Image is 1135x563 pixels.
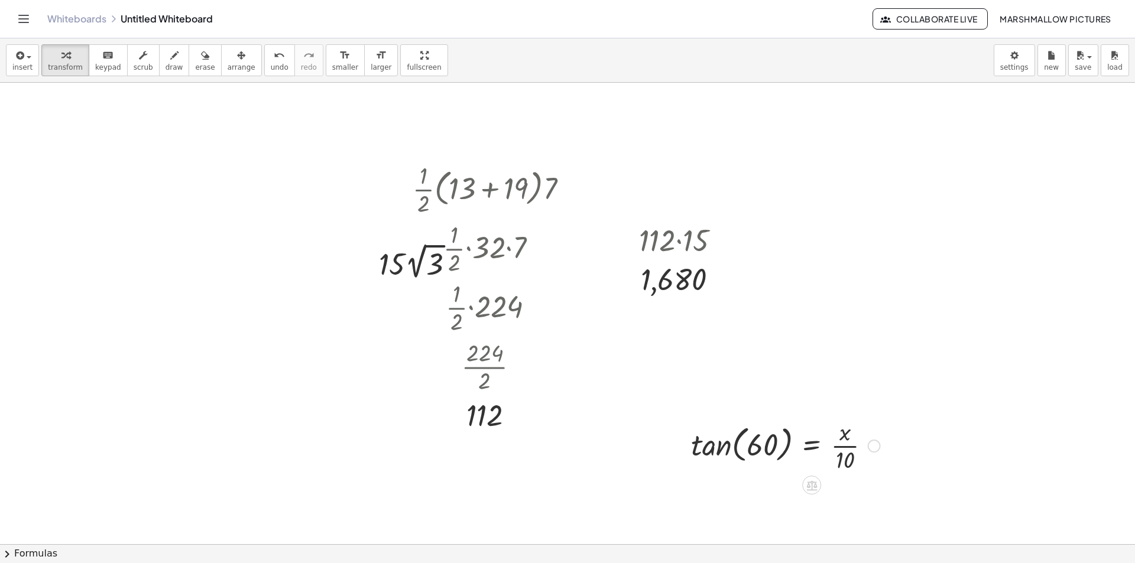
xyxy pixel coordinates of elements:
[407,63,441,71] span: fullscreen
[375,48,387,63] i: format_size
[294,44,323,76] button: redoredo
[166,63,183,71] span: draw
[990,8,1121,30] button: Marshmallow Pictures
[326,44,365,76] button: format_sizesmaller
[102,48,113,63] i: keyboard
[1044,63,1059,71] span: new
[228,63,255,71] span: arrange
[12,63,33,71] span: insert
[1107,63,1123,71] span: load
[994,44,1035,76] button: settings
[189,44,221,76] button: erase
[1075,63,1091,71] span: save
[41,44,89,76] button: transform
[1068,44,1098,76] button: save
[159,44,190,76] button: draw
[303,48,314,63] i: redo
[274,48,285,63] i: undo
[134,63,153,71] span: scrub
[802,476,821,494] div: Apply the same math to both sides of the equation
[883,14,977,24] span: Collaborate Live
[127,44,160,76] button: scrub
[221,44,262,76] button: arrange
[301,63,317,71] span: redo
[332,63,358,71] span: smaller
[89,44,128,76] button: keyboardkeypad
[95,63,121,71] span: keypad
[271,63,288,71] span: undo
[1101,44,1129,76] button: load
[1000,63,1029,71] span: settings
[400,44,447,76] button: fullscreen
[48,63,83,71] span: transform
[1000,14,1111,24] span: Marshmallow Pictures
[1037,44,1066,76] button: new
[339,48,351,63] i: format_size
[364,44,398,76] button: format_sizelarger
[195,63,215,71] span: erase
[14,9,33,28] button: Toggle navigation
[873,8,987,30] button: Collaborate Live
[47,13,106,25] a: Whiteboards
[264,44,295,76] button: undoundo
[371,63,391,71] span: larger
[6,44,39,76] button: insert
